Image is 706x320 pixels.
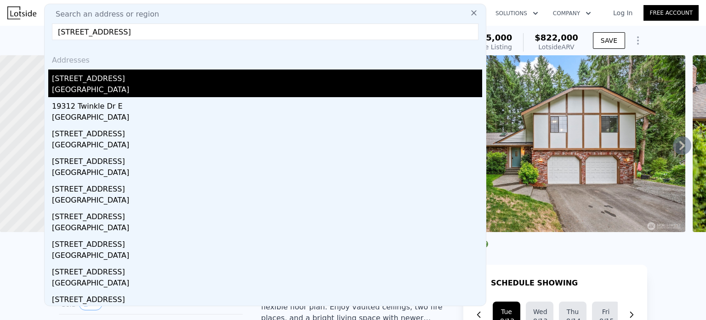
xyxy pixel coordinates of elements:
[602,8,643,17] a: Log In
[52,70,482,84] div: [STREET_ADDRESS]
[52,97,482,112] div: 19312 Twinkle Dr E
[421,55,685,232] img: Sale: 167433793 Parcel: 100651956
[535,33,578,42] span: $822,000
[491,278,578,289] h1: SCHEDULE SHOWING
[52,167,482,180] div: [GEOGRAPHIC_DATA]
[52,291,482,305] div: [STREET_ADDRESS]
[566,307,579,316] div: Thu
[52,222,482,235] div: [GEOGRAPHIC_DATA]
[469,43,512,51] span: Active Listing
[643,5,699,21] a: Free Account
[52,278,482,291] div: [GEOGRAPHIC_DATA]
[52,140,482,152] div: [GEOGRAPHIC_DATA]
[535,42,578,52] div: Lotside ARV
[593,32,625,49] button: SAVE
[52,125,482,140] div: [STREET_ADDRESS]
[52,23,478,40] input: Enter an address, city, region, neighborhood or zip code
[48,9,159,20] span: Search an address or region
[533,307,546,316] div: Wed
[469,33,512,42] span: $735,000
[52,84,482,97] div: [GEOGRAPHIC_DATA]
[500,307,513,316] div: Tue
[546,5,598,22] button: Company
[488,5,546,22] button: Solutions
[7,6,36,19] img: Lotside
[52,195,482,208] div: [GEOGRAPHIC_DATA]
[52,235,482,250] div: [STREET_ADDRESS]
[52,263,482,278] div: [STREET_ADDRESS]
[599,307,612,316] div: Fri
[52,250,482,263] div: [GEOGRAPHIC_DATA]
[52,208,482,222] div: [STREET_ADDRESS]
[48,47,482,70] div: Addresses
[629,31,647,50] button: Show Options
[52,305,482,318] div: [GEOGRAPHIC_DATA]
[52,180,482,195] div: [STREET_ADDRESS]
[52,152,482,167] div: [STREET_ADDRESS]
[52,112,482,125] div: [GEOGRAPHIC_DATA]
